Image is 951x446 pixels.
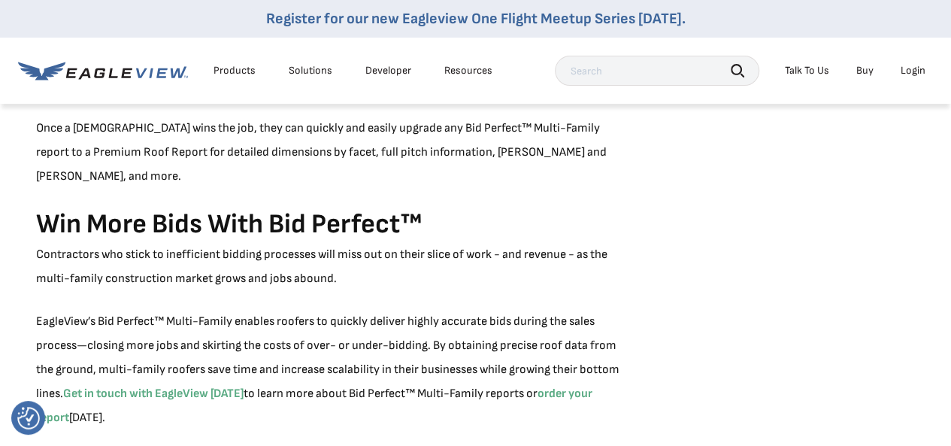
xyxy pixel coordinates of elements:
p: Contractors who stick to inefficient bidding processes will miss out on their slice of work - and... [36,243,622,291]
div: Products [214,64,256,77]
div: Talk To Us [785,64,829,77]
img: Revisit consent button [17,407,40,429]
button: Consent Preferences [17,407,40,429]
a: Get in touch with EagleView [DATE] [63,387,244,401]
a: Buy [856,64,874,77]
a: Register for our new Eagleview One Flight Meetup Series [DATE]. [266,10,686,28]
div: Resources [444,64,492,77]
a: Developer [365,64,411,77]
p: EagleView’s Bid Perfect™ Multi-Family enables roofers to quickly deliver highly accurate bids dur... [36,310,622,430]
p: Once a [DEMOGRAPHIC_DATA] wins the job, they can quickly and easily upgrade any Bid Perfect™ Mult... [36,117,622,189]
strong: Win More Bids With Bid Perfect™ [36,208,422,241]
input: Search [555,56,759,86]
div: Login [901,64,925,77]
div: Solutions [289,64,332,77]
